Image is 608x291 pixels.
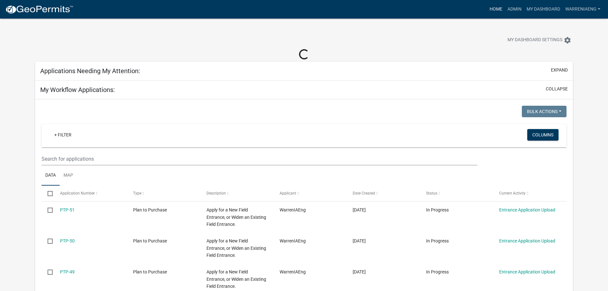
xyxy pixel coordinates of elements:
[420,186,493,201] datatable-header-cell: Status
[133,238,167,243] span: Plan to Purchase
[280,238,306,243] span: WarrenIAEng
[60,238,75,243] a: PTP-50
[426,191,437,195] span: Status
[280,191,296,195] span: Applicant
[127,186,200,201] datatable-header-cell: Type
[499,207,555,212] a: Entrance Application Upload
[347,186,420,201] datatable-header-cell: Date Created
[280,207,306,212] span: WarrenIAEng
[551,67,568,73] button: expand
[274,186,347,201] datatable-header-cell: Applicant
[426,269,449,274] span: In Progress
[49,129,77,141] a: + Filter
[41,165,60,186] a: Data
[133,191,141,195] span: Type
[487,3,505,15] a: Home
[507,36,562,44] span: My Dashboard Settings
[133,269,167,274] span: Plan to Purchase
[426,238,449,243] span: In Progress
[505,3,524,15] a: Admin
[522,106,567,117] button: Bulk Actions
[499,238,555,243] a: Entrance Application Upload
[524,3,563,15] a: My Dashboard
[60,207,75,212] a: PTP-51
[200,186,273,201] datatable-header-cell: Description
[60,165,77,186] a: Map
[493,186,566,201] datatable-header-cell: Current Activity
[206,207,266,227] span: Apply for a New Field Entrance, or Widen an Existing Field Entrance.
[426,207,449,212] span: In Progress
[41,186,54,201] datatable-header-cell: Select
[353,191,375,195] span: Date Created
[527,129,559,141] button: Columns
[40,86,115,94] h5: My Workflow Applications:
[546,86,568,92] button: collapse
[206,269,266,289] span: Apply for a New Field Entrance, or Widen an Existing Field Entrance.
[353,207,366,212] span: 09/16/2025
[60,191,95,195] span: Application Number
[206,238,266,258] span: Apply for a New Field Entrance, or Widen an Existing Field Entrance.
[54,186,127,201] datatable-header-cell: Application Number
[40,67,140,75] h5: Applications Needing My Attention:
[563,3,603,15] a: WarrenIAEng
[41,152,477,165] input: Search for applications
[206,191,226,195] span: Description
[280,269,306,274] span: WarrenIAEng
[502,34,576,46] button: My Dashboard Settingssettings
[60,269,75,274] a: PTP-49
[564,36,571,44] i: settings
[133,207,167,212] span: Plan to Purchase
[499,269,555,274] a: Entrance Application Upload
[499,191,526,195] span: Current Activity
[353,269,366,274] span: 09/16/2025
[353,238,366,243] span: 09/16/2025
